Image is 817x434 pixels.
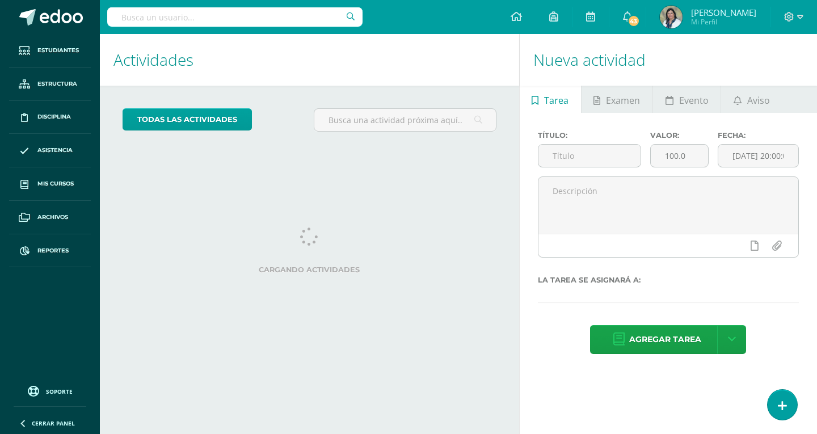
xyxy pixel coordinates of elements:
span: Mis cursos [37,179,74,188]
a: Estudiantes [9,34,91,68]
span: Archivos [37,213,68,222]
span: Soporte [46,387,73,395]
a: Evento [653,86,721,113]
a: Archivos [9,201,91,234]
input: Busca una actividad próxima aquí... [314,109,495,131]
span: Examen [606,87,640,114]
span: Mi Perfil [691,17,756,27]
a: Reportes [9,234,91,268]
h1: Actividades [113,34,506,86]
span: Reportes [37,246,69,255]
span: Disciplina [37,112,71,121]
span: Agregar tarea [629,326,701,353]
label: La tarea se asignará a: [538,276,799,284]
label: Valor: [650,131,709,140]
label: Título: [538,131,641,140]
input: Busca un usuario... [107,7,363,27]
span: Asistencia [37,146,73,155]
a: Soporte [14,383,86,398]
span: Estructura [37,79,77,89]
a: Mis cursos [9,167,91,201]
img: ddd9173603c829309f2e28ae9f8beb11.png [660,6,683,28]
a: Estructura [9,68,91,101]
input: Puntos máximos [651,145,708,167]
span: Estudiantes [37,46,79,55]
span: Tarea [544,87,568,114]
a: Tarea [520,86,581,113]
input: Título [538,145,641,167]
label: Fecha: [718,131,799,140]
a: Examen [582,86,652,113]
a: Asistencia [9,134,91,167]
a: Disciplina [9,101,91,134]
span: Cerrar panel [32,419,75,427]
span: Aviso [747,87,770,114]
span: Evento [679,87,709,114]
a: todas las Actividades [123,108,252,130]
span: [PERSON_NAME] [691,7,756,18]
input: Fecha de entrega [718,145,798,167]
span: 43 [628,15,640,27]
a: Aviso [721,86,782,113]
h1: Nueva actividad [533,34,803,86]
label: Cargando actividades [123,266,496,274]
